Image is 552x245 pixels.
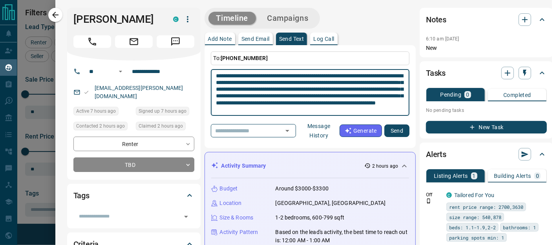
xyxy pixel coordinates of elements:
button: Generate [340,124,382,137]
p: Size & Rooms [220,214,254,222]
h2: Tasks [426,67,446,79]
div: Tags [73,186,194,205]
button: Open [282,125,293,136]
a: Tailored For You [454,192,494,198]
div: condos.ca [446,192,452,198]
p: 6:10 am [DATE] [426,36,459,42]
p: Send Email [241,36,270,42]
span: Signed up 7 hours ago [139,107,186,115]
p: 1 [473,173,476,179]
div: Wed Oct 15 2025 [136,107,194,118]
p: Around $3000-$3300 [276,185,329,193]
div: Activity Summary2 hours ago [211,159,409,173]
h1: [PERSON_NAME] [73,13,161,26]
div: Wed Oct 15 2025 [73,107,132,118]
p: [GEOGRAPHIC_DATA], [GEOGRAPHIC_DATA] [276,199,386,207]
span: rent price range: 2700,3630 [449,203,523,211]
span: Contacted 2 hours ago [76,122,125,130]
span: bathrooms: 1 [503,223,536,231]
div: condos.ca [173,16,179,22]
div: Renter [73,137,194,151]
p: Building Alerts [494,173,531,179]
p: Activity Summary [221,162,266,170]
p: 0 [536,173,539,179]
p: 2 hours ago [372,163,398,170]
p: Budget [220,185,238,193]
p: Off [426,191,442,198]
p: Based on the lead's activity, the best time to reach out is: 12:00 AM - 1:00 AM [276,228,409,245]
p: Send Text [279,36,304,42]
p: Listing Alerts [434,173,468,179]
button: Campaigns [259,12,316,25]
button: New Task [426,121,547,133]
div: Notes [426,10,547,29]
p: To: [211,51,410,65]
svg: Push Notification Only [426,198,431,204]
button: Message History [298,120,340,142]
svg: Email Valid [84,90,89,95]
span: size range: 540,878 [449,213,501,221]
h2: Notes [426,13,446,26]
div: Wed Oct 15 2025 [73,122,132,133]
p: No pending tasks [426,104,547,116]
button: Send [384,124,409,137]
span: Active 7 hours ago [76,107,116,115]
span: Message [157,35,194,48]
p: 1-2 bedrooms, 600-799 sqft [276,214,344,222]
span: parking spots min: 1 [449,234,504,241]
p: New [426,44,547,52]
div: Alerts [426,145,547,164]
h2: Alerts [426,148,446,161]
p: 0 [466,92,469,97]
h2: Tags [73,189,90,202]
span: [PHONE_NUMBER] [221,55,268,61]
a: [EMAIL_ADDRESS][PERSON_NAME][DOMAIN_NAME] [95,85,183,99]
p: Pending [441,92,462,97]
p: Add Note [208,36,232,42]
button: Open [116,67,125,76]
span: Call [73,35,111,48]
div: Tasks [426,64,547,82]
p: Location [220,199,242,207]
p: Log Call [313,36,334,42]
span: Claimed 2 hours ago [139,122,183,130]
p: Activity Pattern [220,228,258,236]
span: beds: 1.1-1.9,2-2 [449,223,496,231]
div: Wed Oct 15 2025 [136,122,194,133]
span: Email [115,35,153,48]
button: Open [181,211,192,222]
p: Completed [503,92,531,98]
div: TBD [73,157,194,172]
button: Timeline [208,12,256,25]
